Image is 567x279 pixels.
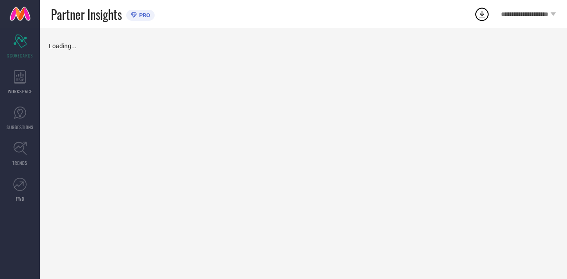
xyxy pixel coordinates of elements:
[8,88,32,95] span: WORKSPACE
[137,12,150,19] span: PRO
[49,42,77,50] span: Loading...
[51,5,122,23] span: Partner Insights
[7,124,34,130] span: SUGGESTIONS
[474,6,490,22] div: Open download list
[16,195,24,202] span: FWD
[7,52,33,59] span: SCORECARDS
[12,160,27,166] span: TRENDS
